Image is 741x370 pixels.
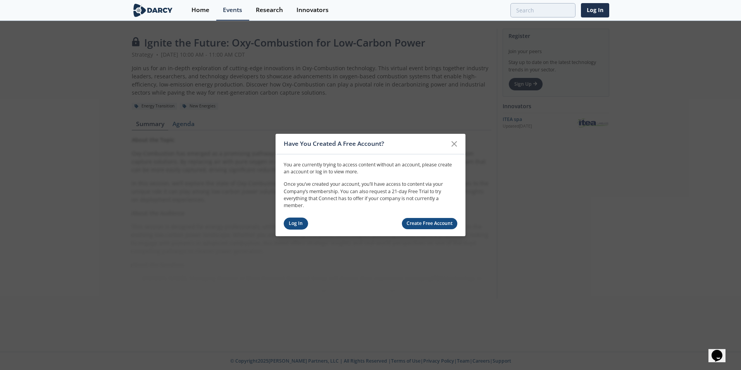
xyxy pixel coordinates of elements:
[284,181,457,209] p: Once you’ve created your account, you’ll have access to content via your Company’s membership. Yo...
[510,3,576,17] input: Advanced Search
[402,218,458,229] a: Create Free Account
[223,7,242,13] div: Events
[284,161,457,175] p: You are currently trying to access content without an account, please create an account or log in...
[708,339,733,362] iframe: chat widget
[296,7,329,13] div: Innovators
[284,137,447,151] div: Have You Created A Free Account?
[191,7,209,13] div: Home
[256,7,283,13] div: Research
[132,3,174,17] img: logo-wide.svg
[581,3,609,17] a: Log In
[284,218,308,230] a: Log In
